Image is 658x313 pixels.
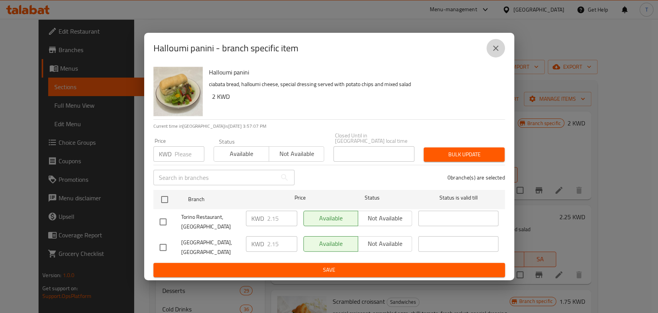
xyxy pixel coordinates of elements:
[272,148,321,159] span: Not available
[418,193,498,203] span: Status is valid till
[214,146,269,162] button: Available
[153,123,505,130] p: Current time in [GEOGRAPHIC_DATA] is [DATE] 3:57:07 PM
[267,211,297,226] input: Please enter price
[209,80,499,89] p: ciabata bread, halloumi cheese, special dressing served with potato chips and mixed salad
[209,67,499,78] h6: Halloumi panini
[424,147,505,162] button: Bulk update
[212,91,499,102] h6: 2 KWD
[160,265,499,275] span: Save
[153,67,203,116] img: Halloumi panini
[153,42,298,54] h2: Halloumi panini - branch specific item
[251,214,264,223] p: KWD
[181,238,240,257] span: [GEOGRAPHIC_DATA], [GEOGRAPHIC_DATA]
[448,174,505,181] p: 0 branche(s) are selected
[267,236,297,252] input: Please enter price
[181,212,240,232] span: Torino Restaurant, [GEOGRAPHIC_DATA]
[269,146,324,162] button: Not available
[175,146,204,162] input: Please enter price
[486,39,505,58] button: close
[188,195,268,204] span: Branch
[430,150,498,159] span: Bulk update
[332,193,412,203] span: Status
[217,148,266,159] span: Available
[159,149,172,159] p: KWD
[251,239,264,249] p: KWD
[153,263,505,277] button: Save
[274,193,326,203] span: Price
[153,170,277,185] input: Search in branches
